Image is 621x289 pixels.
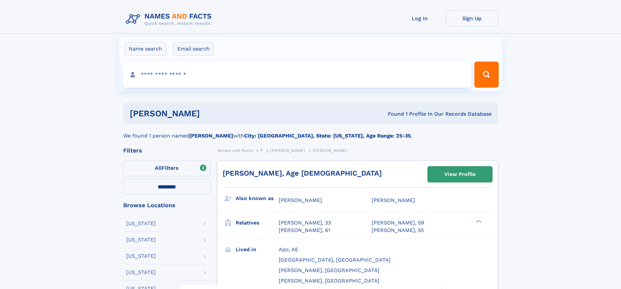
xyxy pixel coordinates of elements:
[123,124,498,140] div: We found 1 person named with .
[474,62,498,88] button: Search Button
[155,165,162,171] span: All
[279,219,331,226] a: [PERSON_NAME], 33
[279,197,322,203] span: [PERSON_NAME]
[279,227,330,234] a: [PERSON_NAME], 61
[126,253,156,259] div: [US_STATE]
[444,167,476,182] div: View Profile
[446,10,498,26] a: Sign Up
[173,42,214,56] label: Email search
[294,110,492,118] div: Found 1 Profile In Our Records Database
[372,197,415,203] span: [PERSON_NAME]
[372,219,424,226] a: [PERSON_NAME], 59
[123,148,211,153] div: Filters
[236,193,279,204] h3: Also known as
[223,169,382,177] a: [PERSON_NAME], Age [DEMOGRAPHIC_DATA]
[125,42,166,56] label: Name search
[236,217,279,228] h3: Relatives
[123,202,211,208] div: Browse Locations
[130,109,294,118] h1: [PERSON_NAME]
[313,148,347,153] span: [PERSON_NAME]
[189,133,233,139] b: [PERSON_NAME]
[126,221,156,226] div: [US_STATE]
[123,62,472,88] input: search input
[260,146,263,154] a: P
[279,267,379,273] span: [PERSON_NAME], [GEOGRAPHIC_DATA]
[217,146,253,154] a: Names and Facts
[428,166,492,182] a: View Profile
[372,227,424,234] a: [PERSON_NAME], 55
[123,10,217,28] img: Logo Names and Facts
[270,146,305,154] a: [PERSON_NAME]
[126,237,156,242] div: [US_STATE]
[126,270,156,275] div: [US_STATE]
[270,148,305,153] span: [PERSON_NAME]
[279,278,379,284] span: [PERSON_NAME], [GEOGRAPHIC_DATA]
[123,161,211,176] label: Filters
[244,133,411,139] b: City: [GEOGRAPHIC_DATA], State: [US_STATE], Age Range: 25-35
[236,244,279,255] h3: Lived in
[279,246,298,253] span: Apo, AE
[394,10,446,26] a: Log In
[260,148,263,153] span: P
[474,219,482,224] div: ❯
[279,257,391,263] span: [GEOGRAPHIC_DATA], [GEOGRAPHIC_DATA]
